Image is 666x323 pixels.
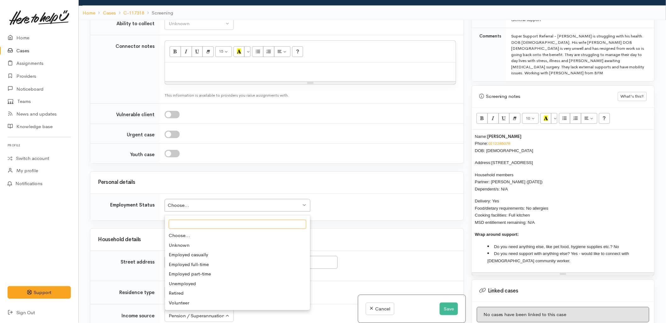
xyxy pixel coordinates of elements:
[165,82,456,84] div: Resize
[82,9,95,17] a: Home
[570,113,581,124] button: Ordered list (CTRL+SHIFT+NUM8)
[366,303,394,315] a: Cancel
[252,46,263,57] button: Unordered list (CTRL+SHIFT+NUM7)
[479,93,618,100] div: Screening notes
[165,279,310,289] div: Unemployed
[494,244,619,249] span: Do you need anything else, like pet food, hygiene supplies etc.? No
[98,179,456,185] h3: Personal details
[169,312,224,320] div: Pension / Superannuation
[121,312,155,320] label: Income source
[540,113,552,124] button: Recent Color
[165,241,310,250] div: Unknown
[168,202,301,209] div: Choose...
[169,20,224,27] div: Unknown
[181,46,192,57] button: Italic (CTRL+I)
[475,232,519,237] span: Wrap around support:
[472,28,506,81] td: Comments
[526,116,530,121] span: 10
[116,20,155,27] label: Ability to collect
[477,307,649,322] div: No cases have been linked to this case
[165,269,456,276] div: Search for an address.
[79,6,666,20] nav: breadcrumb
[499,113,510,124] button: Underline (CTRL+U)
[440,303,458,315] button: Save
[98,237,456,243] h3: Household details
[488,113,499,124] button: Italic (CTRL+I)
[119,289,155,296] label: Residence type
[509,113,521,124] button: Remove Font Style (CTRL+\)
[511,33,647,76] div: Super Support Referral - [PERSON_NAME] is struggling with his health. DOB [DEMOGRAPHIC_DATA]. His...
[475,199,548,225] span: Delivery: Yes Food/dietary requirements: No allergies Cooking facilities: Full kitchen MSD entitl...
[130,151,155,158] label: Youth case
[263,46,274,57] button: Ordered list (CTRL+SHIFT+NUM8)
[551,113,557,124] button: More Color
[475,173,543,191] span: Household members Partner: [PERSON_NAME] ([DATE]) Dependent/s: N/A
[618,92,647,101] button: What's this?
[116,111,155,118] label: Vulnerable client
[103,9,116,17] a: Cases
[492,160,533,165] span: [STREET_ADDRESS]
[127,131,155,139] label: Urgent case
[475,141,488,146] span: Phone:
[121,258,155,266] label: Street address
[477,113,488,124] button: Bold (CTRL+B)
[559,113,570,124] button: Unordered list (CTRL+SHIFT+NUM7)
[165,309,234,322] button: Pension / Superannuation
[165,231,310,241] div: Choose...
[599,113,610,124] button: Help
[244,46,251,57] button: More Color
[475,148,533,153] span: DOB: [DEMOGRAPHIC_DATA]
[202,46,214,57] button: Remove Font Style (CTRL+\)
[144,9,173,17] li: Screening
[479,288,647,294] h3: Linked cases
[522,113,539,124] button: Font Size
[116,43,155,50] label: Connector notes
[274,46,291,57] button: Paragraph
[169,220,306,229] input: false
[234,46,245,57] button: Recent Color
[165,298,310,308] div: Volunteer
[123,9,144,17] a: C-117318
[472,273,654,275] div: Resize
[475,134,487,139] span: Name:
[192,46,203,57] button: Underline (CTRL+U)
[165,17,234,30] button: Unknown
[292,46,303,57] button: Help
[8,286,71,299] button: Support
[165,260,310,269] div: Employed full-time
[581,113,597,124] button: Paragraph
[165,92,456,99] div: This information is available to providers you raise assignments with.
[488,141,510,146] a: 0212285078
[8,141,71,150] h6: Profile
[487,134,522,139] span: [PERSON_NAME]
[219,48,223,54] span: 15
[98,201,155,209] div: Employment Status
[475,160,492,165] span: Address:
[165,250,310,260] div: Employed casually
[165,288,310,298] div: Retired
[488,251,629,263] span: Do you need support with anything else? Yes - would like to connect with [DEMOGRAPHIC_DATA] commu...
[170,46,181,57] button: Bold (CTRL+B)
[165,269,310,279] div: Employed part-time
[215,46,232,57] button: Font Size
